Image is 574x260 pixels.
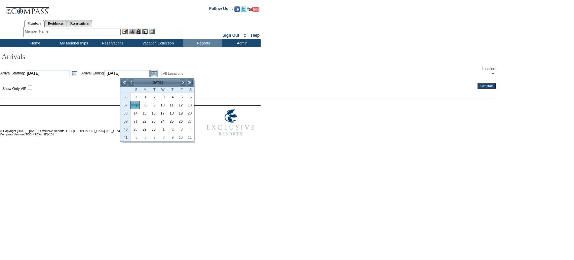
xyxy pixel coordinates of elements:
img: b_edit.gif [122,29,128,34]
a: Become our fan on Facebook [234,8,240,12]
td: Monday, September 29, 2025 [140,125,149,133]
td: Tuesday, October 07, 2025 [149,133,158,141]
td: Sunday, September 21, 2025 [130,117,140,125]
td: Saturday, September 13, 2025 [185,101,194,109]
td: Saturday, September 06, 2025 [185,93,194,101]
input: Generate [477,83,496,89]
th: 40 [120,125,130,133]
img: Impersonate [136,29,141,34]
span: :: [244,33,246,38]
a: 7 [149,134,157,141]
a: 4 [185,126,193,133]
a: 31 [131,93,139,101]
a: 21 [131,118,139,125]
a: 2 [149,93,157,101]
td: Saturday, October 11, 2025 [185,133,194,141]
td: Thursday, September 04, 2025 [166,93,176,101]
a: 6 [140,134,148,141]
img: View [129,29,135,34]
td: Friday, September 19, 2025 [176,109,185,117]
img: Become our fan on Facebook [234,6,240,12]
a: Help [251,33,260,38]
td: Monday, September 01, 2025 [140,93,149,101]
td: Wednesday, October 01, 2025 [158,125,167,133]
td: Wednesday, September 10, 2025 [158,101,167,109]
td: Arrival Ending: [81,67,161,80]
td: Tuesday, September 16, 2025 [149,109,158,117]
a: Reservations [67,20,92,27]
img: Exclusive Resorts [200,106,261,139]
th: Friday [176,87,185,93]
td: My Memberships [54,39,92,47]
a: 7 [131,101,139,109]
td: Home [15,39,54,47]
a: 1 [140,93,148,101]
a: 18 [167,109,175,117]
a: >> [186,79,193,86]
td: Location: [161,67,496,80]
td: Friday, October 10, 2025 [176,133,185,141]
th: Sunday [130,87,140,93]
td: Reports [183,39,222,47]
a: 5 [131,134,139,141]
td: Friday, October 03, 2025 [176,125,185,133]
a: 1 [158,126,166,133]
img: Compass Home [6,2,49,15]
td: Sunday, September 07, 2025 [130,101,140,109]
a: 25 [167,118,175,125]
td: Saturday, September 27, 2025 [185,117,194,125]
a: 13 [185,101,193,109]
td: Wednesday, September 03, 2025 [158,93,167,101]
td: Friday, September 05, 2025 [176,93,185,101]
a: 3 [158,93,166,101]
div: Member Name: [25,29,51,34]
a: 16 [149,109,157,117]
td: Monday, September 08, 2025 [140,101,149,109]
a: Members [24,20,45,27]
img: Reservations [142,29,148,34]
a: 22 [140,118,148,125]
td: Monday, October 06, 2025 [140,133,149,141]
a: Open the calendar popup. [150,70,158,77]
a: 8 [158,134,166,141]
td: Saturday, October 04, 2025 [185,125,194,133]
img: Follow us on Twitter [241,6,246,12]
img: b_calculator.gif [149,29,155,34]
td: Sunday, September 28, 2025 [130,125,140,133]
a: Residences [44,20,67,27]
td: Thursday, October 09, 2025 [166,133,176,141]
a: 9 [167,134,175,141]
th: Tuesday [149,87,158,93]
td: Monday, September 15, 2025 [140,109,149,117]
td: Tuesday, September 23, 2025 [149,117,158,125]
td: Friday, September 12, 2025 [176,101,185,109]
td: Tuesday, September 09, 2025 [149,101,158,109]
a: 28 [131,126,139,133]
td: Reservations [92,39,131,47]
a: Subscribe to our YouTube Channel [247,8,259,12]
th: Wednesday [158,87,167,93]
td: Sunday, October 05, 2025 [130,133,140,141]
th: 39 [120,117,130,125]
td: Wednesday, October 08, 2025 [158,133,167,141]
img: Subscribe to our YouTube Channel [247,7,259,12]
th: 36 [120,93,130,101]
th: 37 [120,101,130,109]
a: < [128,79,135,86]
a: 11 [167,101,175,109]
td: Sunday, September 14, 2025 [130,109,140,117]
a: 19 [176,109,184,117]
th: 38 [120,109,130,117]
td: Vacation Collection [131,39,183,47]
td: Thursday, September 25, 2025 [166,117,176,125]
a: 17 [158,109,166,117]
td: Thursday, September 18, 2025 [166,109,176,117]
td: Arrival Starting: [0,67,81,80]
a: 27 [185,118,193,125]
a: 10 [176,134,184,141]
a: 8 [140,101,148,109]
td: Follow Us :: [209,6,233,14]
a: 15 [140,109,148,117]
th: Thursday [166,87,176,93]
td: Admin [222,39,261,47]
